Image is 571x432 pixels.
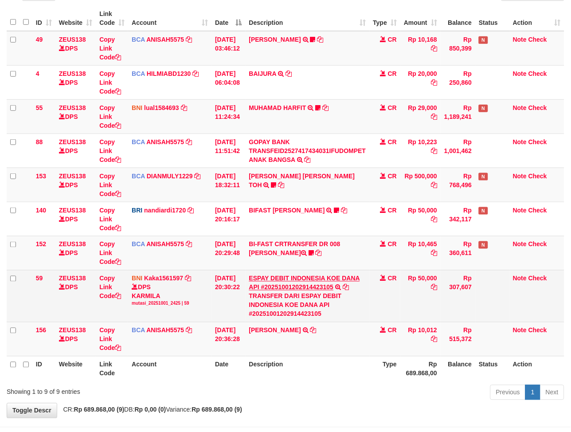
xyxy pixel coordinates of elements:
th: Amount: activate to sort column ascending [400,6,441,31]
td: [DATE] 20:36:28 [211,322,245,356]
span: CR [388,36,397,43]
span: CR [388,70,397,77]
td: [DATE] 20:30:22 [211,270,245,322]
span: CR [388,138,397,145]
a: Copy Link Code [99,173,121,197]
th: Website: activate to sort column ascending [55,6,96,31]
a: DIANMULY1229 [147,173,193,180]
td: Rp 360,611 [441,236,475,270]
td: DPS [55,134,96,168]
th: Action: activate to sort column ascending [509,6,564,31]
span: Has Note [479,105,488,112]
span: CR [388,207,397,214]
a: ANISAH5575 [146,327,184,334]
a: HILMIABD1230 [147,70,191,77]
td: [DATE] 11:24:34 [211,99,245,134]
a: Copy Link Code [99,275,121,300]
th: Rp 689.868,00 [400,356,441,381]
strong: Rp 689.868,00 (9) [192,406,242,413]
span: CR: DB: Variance: [59,406,242,413]
a: [PERSON_NAME] [PERSON_NAME] TOH [249,173,355,189]
a: Copy Rp 20,000 to clipboard [431,79,437,86]
span: BRI [132,207,142,214]
a: Copy Rp 10,223 to clipboard [431,147,437,154]
a: Copy Rp 500,000 to clipboard [431,181,437,189]
a: Copy BI-FAST CRTRANSFER DR 008 AMRIA JUNIARTI to clipboard [316,250,322,257]
a: Note [513,207,527,214]
a: Copy ANISAH5575 to clipboard [186,36,192,43]
td: [DATE] 20:16:17 [211,202,245,236]
a: ZEUS138 [59,241,86,248]
a: 1 [525,385,540,400]
td: DPS [55,99,96,134]
a: Check [528,207,547,214]
div: Showing 1 to 9 of 9 entries [7,384,231,397]
a: BAIJURA [249,70,277,77]
a: ESPAY DEBIT INDONESIA KOE DANA API #20251001202914423105 [249,275,360,291]
td: Rp 850,399 [441,31,475,66]
a: Note [513,70,527,77]
th: Status [475,356,509,381]
td: [DATE] 11:51:42 [211,134,245,168]
td: DPS [55,270,96,322]
td: Rp 29,000 [400,99,441,134]
th: Balance [441,356,475,381]
span: BCA [132,327,145,334]
strong: Rp 0,00 (0) [135,406,166,413]
span: 153 [36,173,46,180]
th: Date [211,356,245,381]
a: Copy Link Code [99,327,121,352]
td: Rp 250,860 [441,65,475,99]
a: Check [528,241,547,248]
th: Type: activate to sort column ascending [370,6,401,31]
span: 59 [36,275,43,282]
th: Date: activate to sort column descending [211,6,245,31]
a: Copy Rp 10,168 to clipboard [431,45,437,52]
a: GOPAY BANK TRANSFEID2527417434031IFUDOMPET ANAK BANGSA [249,138,366,163]
span: Has Note [479,241,488,249]
a: Check [528,104,547,111]
td: Rp 10,465 [400,236,441,270]
td: Rp 307,607 [441,270,475,322]
td: Rp 515,372 [441,322,475,356]
td: Rp 768,496 [441,168,475,202]
div: DPS KARMILA [132,283,208,307]
a: Copy Kaka1561597 to clipboard [185,275,191,282]
a: Note [513,327,527,334]
a: ZEUS138 [59,327,86,334]
a: Copy Link Code [99,104,121,129]
th: ID [32,356,55,381]
td: Rp 20,000 [400,65,441,99]
th: Action [509,356,564,381]
a: Copy HILMIABD1230 to clipboard [192,70,199,77]
span: CR [388,104,397,111]
span: 140 [36,207,46,214]
a: Check [528,36,547,43]
td: [DATE] 06:04:08 [211,65,245,99]
a: Copy ESPAY DEBIT INDONESIA KOE DANA API #20251001202914423105 to clipboard [343,284,349,291]
span: Has Note [479,36,488,44]
a: Kaka1561597 [144,275,183,282]
td: Rp 1,001,462 [441,134,475,168]
th: Account [128,356,211,381]
td: Rp 50,000 [400,202,441,236]
a: Note [513,241,527,248]
td: Rp 1,189,241 [441,99,475,134]
a: [PERSON_NAME] [249,36,301,43]
td: [DATE] 18:32:11 [211,168,245,202]
span: BCA [132,138,145,145]
a: Copy DIANMULY1229 to clipboard [195,173,201,180]
a: Copy ABDUL HAFIDZ DASUQ to clipboard [310,327,317,334]
a: ANISAH5575 [146,241,184,248]
span: Has Note [479,173,488,181]
td: Rp 342,117 [441,202,475,236]
a: Note [513,173,527,180]
a: Copy GOPAY BANK TRANSFEID2527417434031IFUDOMPET ANAK BANGSA to clipboard [305,156,311,163]
span: 88 [36,138,43,145]
th: Account: activate to sort column ascending [128,6,211,31]
td: Rp 10,223 [400,134,441,168]
a: MUHAMAD HARFIT [249,104,306,111]
a: Copy Link Code [99,70,121,95]
a: Check [528,70,547,77]
a: Copy ANISAH5575 to clipboard [186,138,192,145]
